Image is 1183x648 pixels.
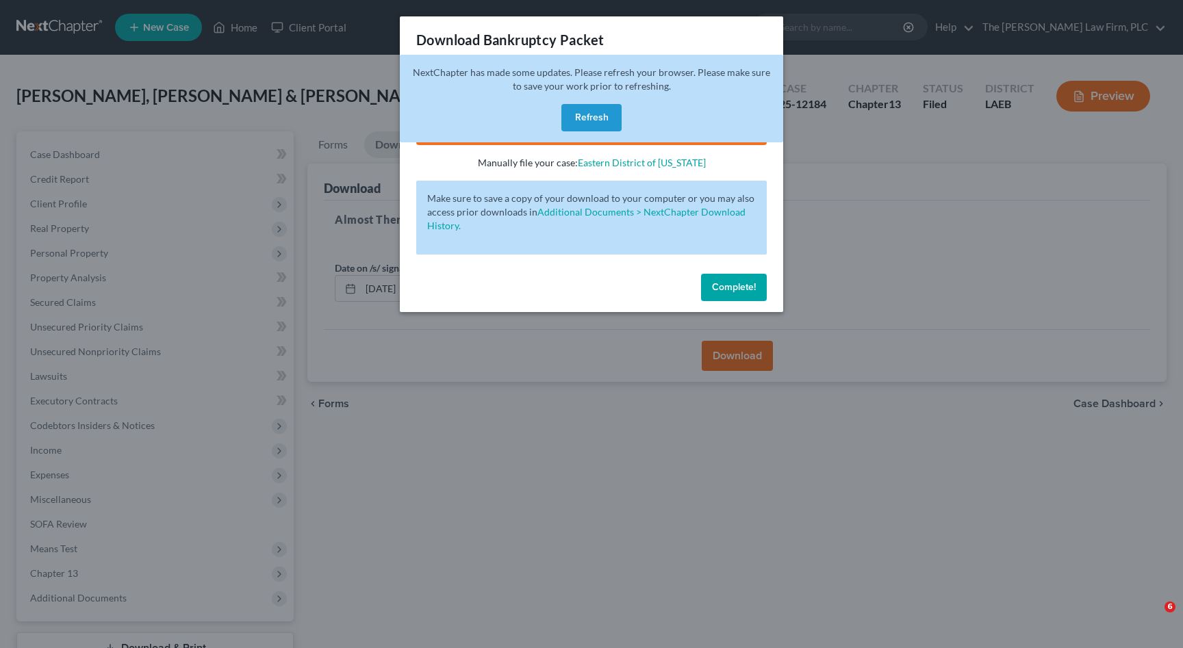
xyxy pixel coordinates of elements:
button: Complete! [701,274,767,301]
h3: Download Bankruptcy Packet [416,30,604,49]
span: Complete! [712,281,756,293]
span: 6 [1165,601,1175,612]
p: Manually file your case: [416,156,767,170]
a: Eastern District of [US_STATE] [578,157,706,168]
p: Make sure to save a copy of your download to your computer or you may also access prior downloads in [427,192,756,233]
a: Additional Documents > NextChapter Download History. [427,206,746,231]
span: NextChapter has made some updates. Please refresh your browser. Please make sure to save your wor... [413,66,770,92]
button: Refresh [561,104,622,131]
iframe: Intercom live chat [1136,601,1169,634]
